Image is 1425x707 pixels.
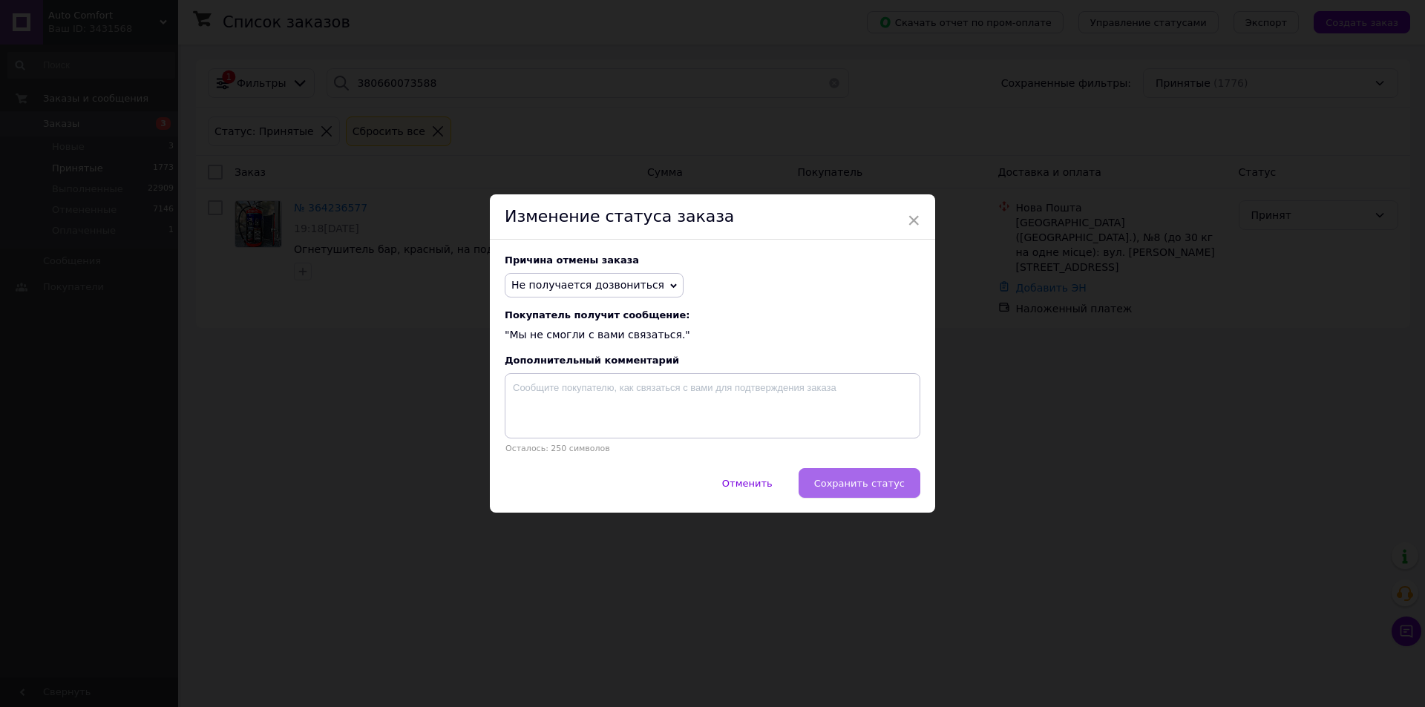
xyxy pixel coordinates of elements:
span: × [907,208,920,233]
span: Покупатель получит сообщение: [505,309,920,320]
button: Сохранить статус [799,468,920,498]
div: Изменение статуса заказа [490,194,935,240]
p: Осталось: 250 символов [505,444,920,453]
span: Не получается дозвониться [511,279,664,291]
span: Сохранить статус [814,478,905,489]
div: Дополнительный комментарий [505,355,920,366]
div: "Мы не смогли с вами связаться." [505,309,920,343]
button: Отменить [707,468,788,498]
span: Отменить [722,478,773,489]
div: Причина отмены заказа [505,254,920,266]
